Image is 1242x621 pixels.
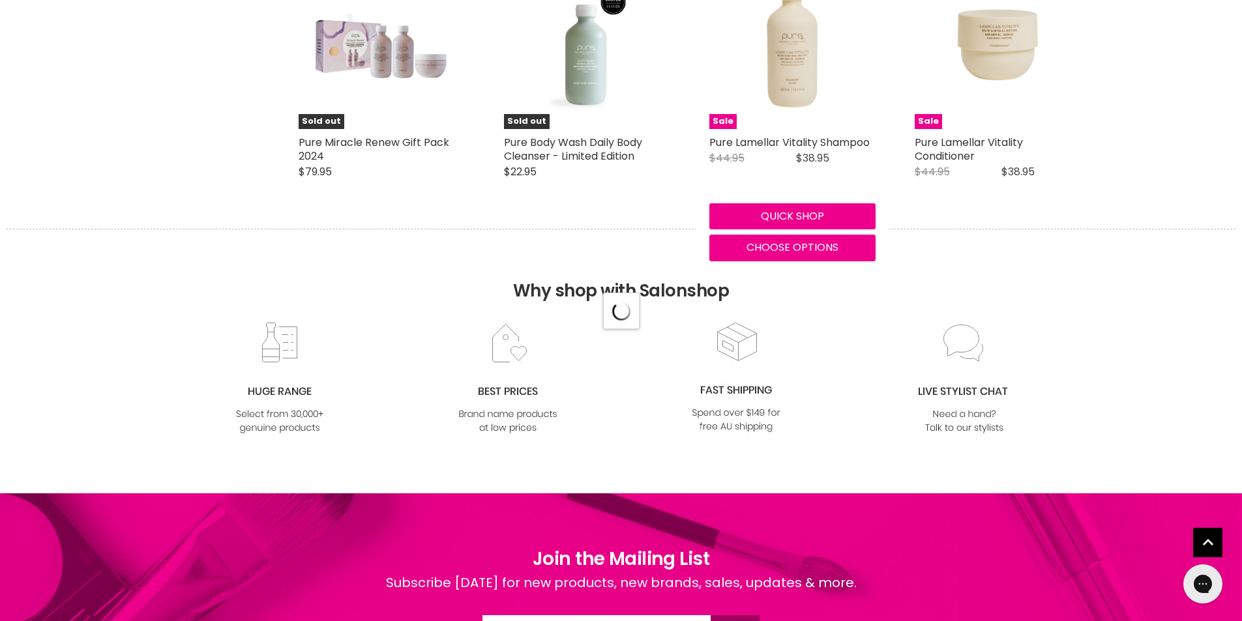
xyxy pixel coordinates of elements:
button: Quick shop [709,203,876,229]
img: fast.jpg [683,321,789,435]
span: Choose options [747,240,838,255]
span: $79.95 [299,164,332,179]
span: $44.95 [709,151,745,166]
img: chat_c0a1c8f7-3133-4fc6-855f-7264552747f6.jpg [911,322,1017,436]
span: Sold out [504,114,550,129]
span: Sold out [299,114,344,129]
span: $38.95 [796,151,829,166]
button: Choose options [709,235,876,261]
span: $44.95 [915,164,950,179]
img: prices.jpg [455,322,561,436]
a: Pure Lamellar Vitality Conditioner [915,135,1023,164]
span: Sale [915,114,942,129]
img: range2_8cf790d4-220e-469f-917d-a18fed3854b6.jpg [227,322,333,436]
a: Pure Miracle Renew Gift Pack 2024 [299,135,449,164]
span: Sale [709,114,737,129]
span: $22.95 [504,164,537,179]
span: $38.95 [1001,164,1035,179]
h2: Why shop with Salonshop [7,229,1235,321]
h1: Join the Mailing List [386,545,857,573]
a: Pure Body Wash Daily Body Cleanser - Limited Edition [504,135,642,164]
a: Pure Lamellar Vitality Shampoo [709,135,870,150]
span: Back to top [1193,528,1222,562]
a: Back to top [1193,528,1222,557]
div: Subscribe [DATE] for new products, new brands, sales, updates & more. [386,573,857,615]
iframe: Gorgias live chat messenger [1177,560,1229,608]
